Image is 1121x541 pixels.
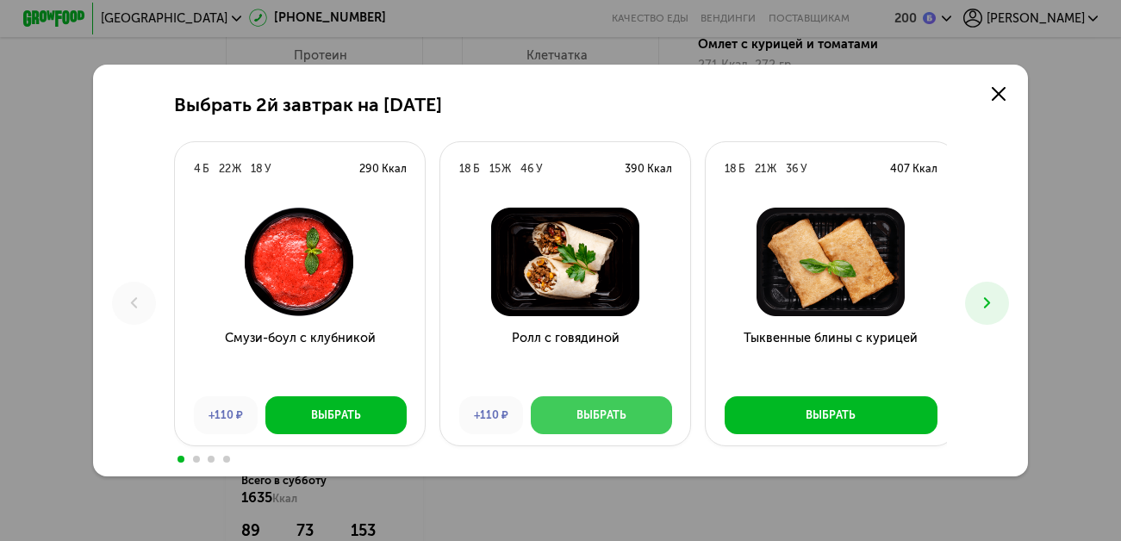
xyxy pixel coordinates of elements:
[219,161,231,177] div: 22
[440,329,690,385] h3: Ролл с говядиной
[576,407,626,423] div: Выбрать
[311,407,361,423] div: Выбрать
[625,161,672,177] div: 390 Ккал
[175,329,425,385] h3: Смузи-боул с клубникой
[174,95,442,116] h2: Выбрать 2й завтрак на [DATE]
[489,161,501,177] div: 15
[520,161,534,177] div: 46
[188,208,413,316] img: Смузи-боул с клубникой
[767,161,776,177] div: Ж
[265,161,271,177] div: У
[202,161,209,177] div: Б
[459,161,471,177] div: 18
[725,396,937,433] button: Выбрать
[194,161,201,177] div: 4
[786,161,799,177] div: 36
[531,396,672,433] button: Выбрать
[719,208,944,316] img: Тыквенные блины с курицей
[359,161,407,177] div: 290 Ккал
[453,208,678,316] img: Ролл с говядиной
[536,161,543,177] div: У
[706,329,956,385] h3: Тыквенные блины с курицей
[755,161,766,177] div: 21
[194,396,258,433] div: +110 ₽
[459,396,523,433] div: +110 ₽
[738,161,745,177] div: Б
[890,161,937,177] div: 407 Ккал
[265,396,407,433] button: Выбрать
[473,161,480,177] div: Б
[800,161,807,177] div: У
[725,161,737,177] div: 18
[501,161,511,177] div: Ж
[251,161,263,177] div: 18
[232,161,241,177] div: Ж
[806,407,856,423] div: Выбрать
